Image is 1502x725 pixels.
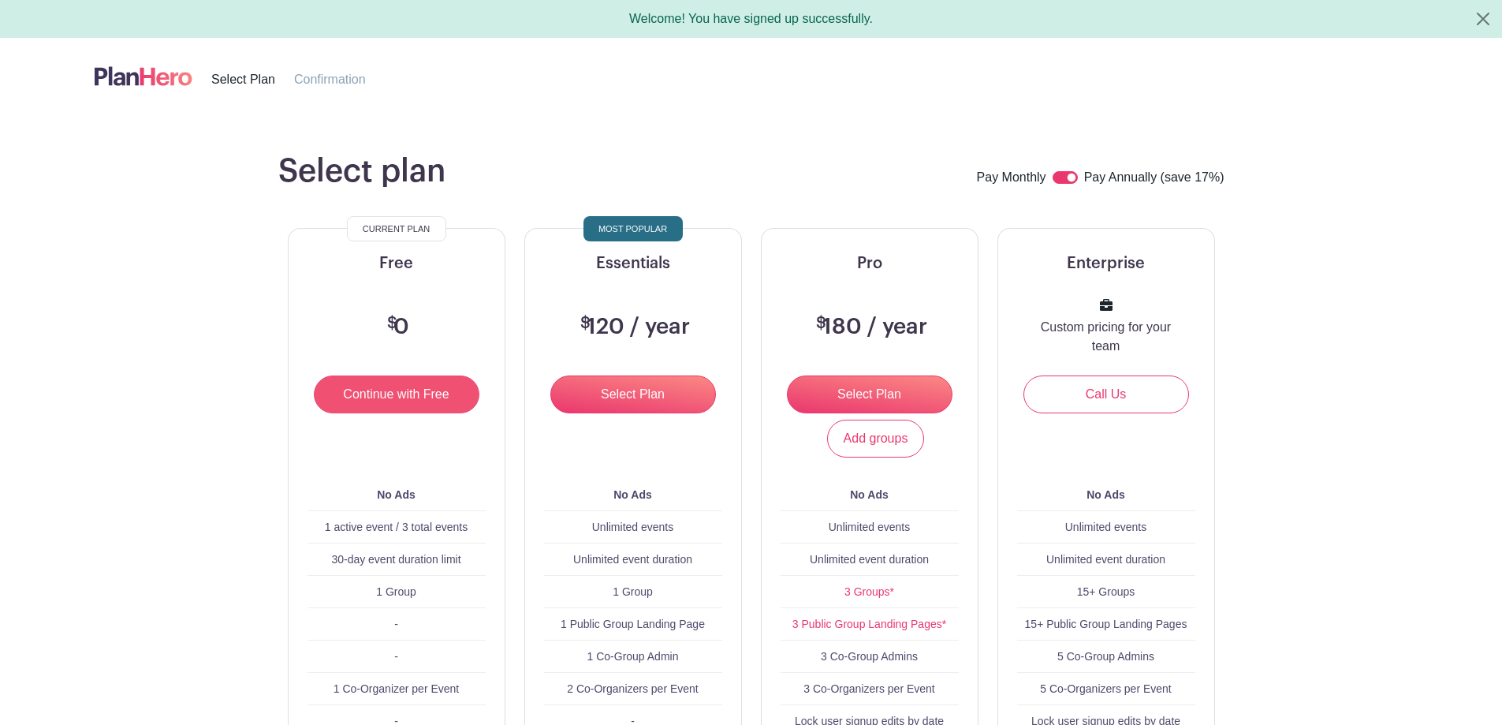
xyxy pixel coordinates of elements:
a: 3 Groups* [844,585,894,598]
span: - [394,618,398,630]
span: 1 Co-Organizer per Event [334,682,460,695]
h5: Pro [781,254,959,273]
b: No Ads [850,488,888,501]
span: Confirmation [294,73,366,86]
span: - [394,650,398,663]
h3: 180 / year [812,314,927,341]
span: Unlimited events [829,521,911,533]
img: logo-507f7623f17ff9eddc593b1ce0a138ce2505c220e1c5a4e2b4648c50719b7d32.svg [95,63,192,89]
span: 1 Co-Group Admin [587,650,679,663]
span: 5 Co-Organizers per Event [1040,682,1172,695]
h5: Essentials [544,254,722,273]
span: 1 active event / 3 total events [325,521,468,533]
span: 5 Co-Group Admins [1057,650,1154,663]
b: No Ads [377,488,415,501]
input: Select Plan [787,376,952,413]
b: No Ads [613,488,651,501]
label: Pay Annually (save 17%) [1084,168,1224,189]
span: Unlimited event duration [810,553,929,566]
label: Pay Monthly [977,168,1046,189]
input: Continue with Free [314,376,479,413]
h1: Select plan [278,152,445,190]
span: $ [387,316,397,331]
span: 2 Co-Organizers per Event [567,682,699,695]
span: Select Plan [211,73,275,86]
input: Select Plan [550,376,716,413]
span: 1 Public Group Landing Page [561,618,705,630]
span: 30-day event duration limit [331,553,460,566]
span: Unlimited events [1065,521,1147,533]
a: Call Us [1023,376,1189,413]
span: 1 Group [376,585,416,598]
span: Unlimited event duration [573,553,692,566]
p: Custom pricing for your team [1036,318,1176,356]
span: $ [816,316,826,331]
a: Add groups [827,420,925,458]
span: 3 Co-Group Admins [821,650,918,663]
span: Most Popular [598,219,667,238]
h5: Free [307,254,486,273]
h5: Enterprise [1017,254,1195,273]
span: Unlimited event duration [1046,553,1165,566]
span: 1 Group [613,585,653,598]
h3: 120 / year [576,314,690,341]
span: 15+ Groups [1077,585,1135,598]
span: 15+ Public Group Landing Pages [1025,618,1187,630]
span: $ [580,316,591,331]
span: Unlimited events [592,521,674,533]
h3: 0 [383,314,409,341]
a: 3 Public Group Landing Pages* [792,618,946,630]
span: 3 Co-Organizers per Event [803,682,935,695]
span: Current Plan [363,219,430,238]
b: No Ads [1086,488,1124,501]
